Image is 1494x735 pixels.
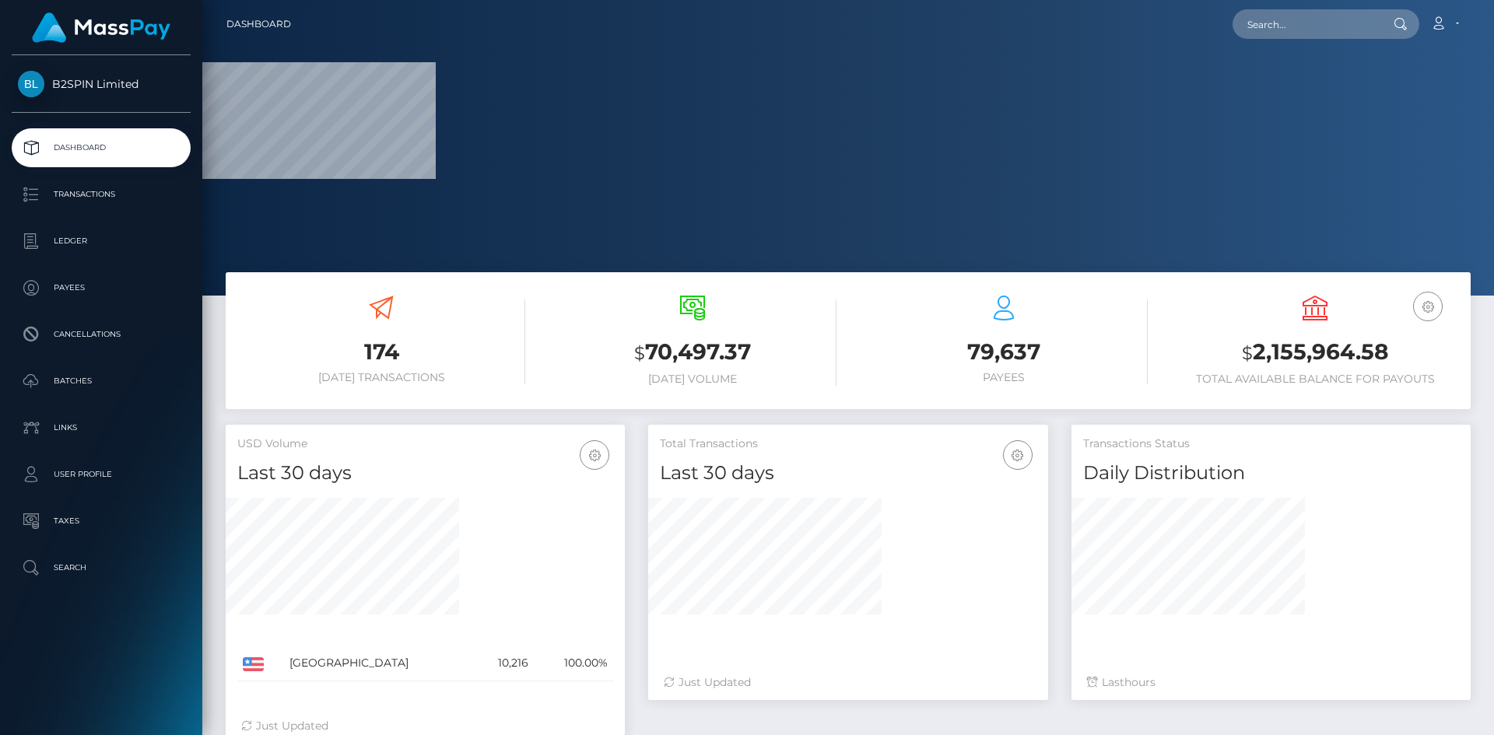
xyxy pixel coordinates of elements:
a: Dashboard [12,128,191,167]
td: 10,216 [474,646,534,681]
h5: Total Transactions [660,436,1036,452]
p: Dashboard [18,136,184,159]
a: Dashboard [226,8,291,40]
a: Links [12,408,191,447]
p: Taxes [18,509,184,533]
a: Ledger [12,222,191,261]
h3: 2,155,964.58 [1171,337,1459,369]
img: MassPay Logo [32,12,170,43]
img: B2SPIN Limited [18,71,44,97]
a: Transactions [12,175,191,214]
div: Last hours [1087,674,1455,691]
h6: Payees [860,371,1148,384]
small: $ [634,342,645,364]
small: $ [1242,342,1253,364]
a: Batches [12,362,191,401]
a: Taxes [12,502,191,541]
input: Search... [1233,9,1379,39]
h5: USD Volume [237,436,613,452]
p: User Profile [18,463,184,486]
p: Search [18,556,184,579]
h5: Transactions Status [1083,436,1459,452]
span: B2SPIN Limited [12,77,191,91]
h6: [DATE] Transactions [237,371,525,384]
a: Cancellations [12,315,191,354]
p: Ledger [18,229,184,253]
p: Cancellations [18,323,184,346]
div: Just Updated [664,674,1032,691]
div: Just Updated [241,718,609,734]
a: Payees [12,268,191,307]
td: 100.00% [534,646,613,681]
h3: 70,497.37 [549,337,836,369]
h3: 79,637 [860,337,1148,367]
h6: [DATE] Volume [549,373,836,386]
img: US.png [243,657,264,671]
h4: Last 30 days [660,460,1036,487]
p: Transactions [18,183,184,206]
h4: Daily Distribution [1083,460,1459,487]
a: User Profile [12,455,191,494]
h3: 174 [237,337,525,367]
a: Search [12,548,191,587]
p: Links [18,416,184,439]
h4: Last 30 days [237,460,613,487]
td: [GEOGRAPHIC_DATA] [284,646,474,681]
h6: Total Available Balance for Payouts [1171,373,1459,386]
p: Payees [18,276,184,299]
p: Batches [18,369,184,393]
